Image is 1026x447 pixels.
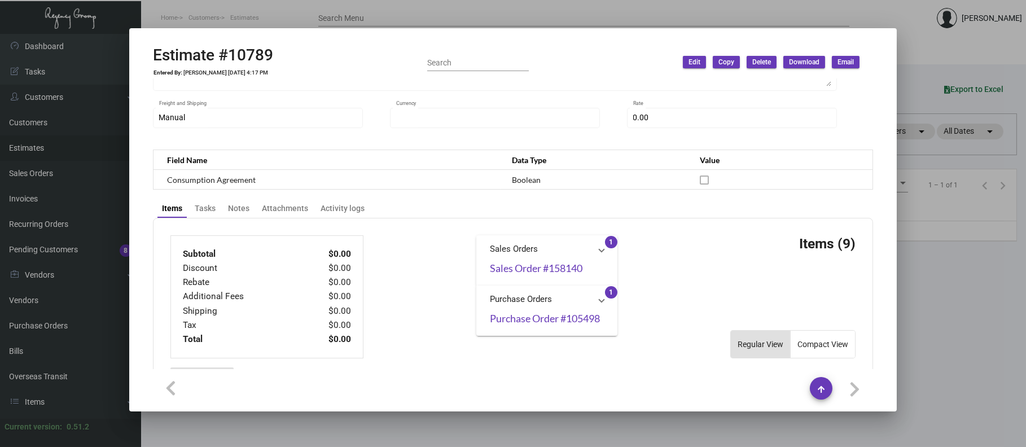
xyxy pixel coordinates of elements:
span: Manual [159,113,186,122]
td: $0.00 [305,304,352,318]
span: Boolean [512,175,541,185]
div: Notes [228,203,249,214]
div: Attachments [262,203,308,214]
button: Compact View [791,331,855,358]
div: Current version: [5,421,62,433]
td: Rebate [182,275,305,290]
button: Regular View [731,331,790,358]
td: Additional Fees [182,290,305,304]
td: $0.00 [305,275,352,290]
td: Discount [182,261,305,275]
span: Delete [752,58,771,67]
td: Shipping [182,304,305,318]
h3: Items (9) [799,235,856,252]
h2: Estimate #10789 [153,46,273,65]
button: Email [832,56,860,68]
span: Copy [718,58,734,67]
mat-panel-title: Sales Orders [490,243,590,256]
td: Total [182,332,305,347]
button: Edit [683,56,706,68]
mat-panel-title: Purchase Orders [490,293,590,306]
button: Delete [747,56,777,68]
span: Email [838,58,854,67]
div: Purchase Orders [476,313,617,336]
button: Download [783,56,825,68]
td: $0.00 [305,318,352,332]
a: Sales Order #158140 [490,262,604,274]
a: Purchase Order #105498 [490,313,604,324]
button: Copy [713,56,740,68]
th: Data Type [501,150,689,170]
div: 0.51.2 [67,421,89,433]
mat-expansion-panel-header: Purchase Orders [476,286,617,313]
th: Field Name [154,150,501,170]
div: Items [162,203,182,214]
div: Sales Orders [476,262,617,286]
div: Activity logs [321,203,365,214]
span: Consumption Agreement [167,175,256,185]
span: Download [789,58,819,67]
mat-expansion-panel-header: Sales Orders [476,235,617,262]
td: Entered By: [153,69,183,76]
td: $0.00 [305,261,352,275]
button: Re-Arrange Items [170,367,234,380]
td: $0.00 [305,332,352,347]
div: Tasks [195,203,216,214]
td: $0.00 [305,290,352,304]
th: Value [689,150,872,170]
td: Subtotal [182,247,305,261]
td: [PERSON_NAME] [DATE] 4:17 PM [183,69,269,76]
td: $0.00 [305,247,352,261]
td: Tax [182,318,305,332]
span: Edit [689,58,700,67]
